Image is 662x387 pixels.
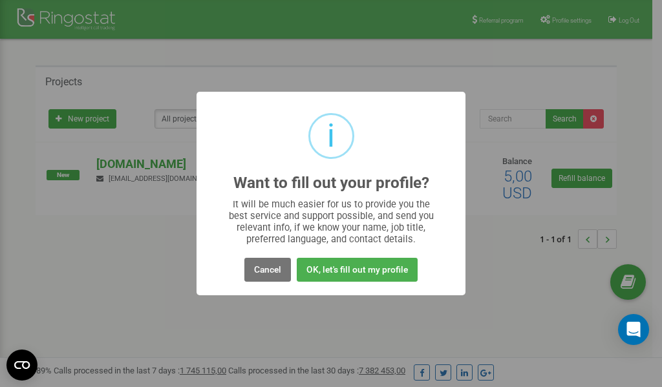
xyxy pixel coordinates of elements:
div: It will be much easier for us to provide you the best service and support possible, and send you ... [222,198,440,245]
button: OK, let's fill out my profile [297,258,418,282]
button: Open CMP widget [6,350,37,381]
div: i [327,115,335,157]
h2: Want to fill out your profile? [233,174,429,192]
div: Open Intercom Messenger [618,314,649,345]
button: Cancel [244,258,291,282]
